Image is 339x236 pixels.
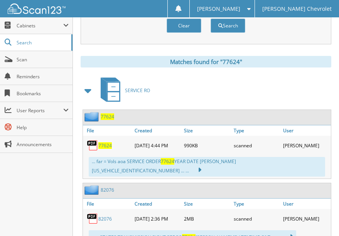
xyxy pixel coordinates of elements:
div: scanned [232,138,282,153]
a: User [281,199,331,209]
img: folder2.png [84,185,101,195]
a: File [83,125,133,136]
span: Announcements [17,141,69,148]
div: [DATE] 4:44 PM [133,138,182,153]
a: Created [133,125,182,136]
span: User Reports [17,107,63,114]
span: Scan [17,56,69,63]
a: Type [232,199,282,209]
div: [PERSON_NAME] [281,138,331,153]
div: 2MB [182,211,232,226]
a: 82076 [101,187,114,193]
a: Size [182,125,232,136]
a: File [83,199,133,209]
span: [PERSON_NAME] [197,7,240,11]
a: Created [133,199,182,209]
span: Search [17,39,67,46]
img: PDF.png [87,213,98,224]
span: Cabinets [17,22,63,29]
a: 77624 [98,142,112,149]
div: [PERSON_NAME] [281,211,331,226]
div: scanned [232,211,282,226]
a: SERVICE RO [96,75,150,106]
span: [PERSON_NAME] Chevrolet [262,7,332,11]
span: Reminders [17,73,69,80]
a: User [281,125,331,136]
div: ... far = Vols aoa SERVICE ORDER YEAR DATE [PERSON_NAME] [US_VEHICLE_IDENTIFICATION_NUMBER] ... ... [89,157,325,177]
button: Search [211,19,245,33]
span: Help [17,124,69,131]
span: SERVICE RO [125,87,150,94]
span: Bookmarks [17,90,69,97]
a: 82076 [98,216,112,222]
div: 990KB [182,138,232,153]
a: Type [232,125,282,136]
div: Matches found for "77624" [81,56,331,67]
img: folder2.png [84,112,101,121]
img: PDF.png [87,140,98,151]
img: scan123-logo-white.svg [8,3,66,14]
iframe: Chat Widget [300,199,339,236]
span: 77624 [161,158,174,165]
a: 77624 [101,113,114,120]
a: Size [182,199,232,209]
div: [DATE] 2:36 PM [133,211,182,226]
button: Clear [167,19,201,33]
